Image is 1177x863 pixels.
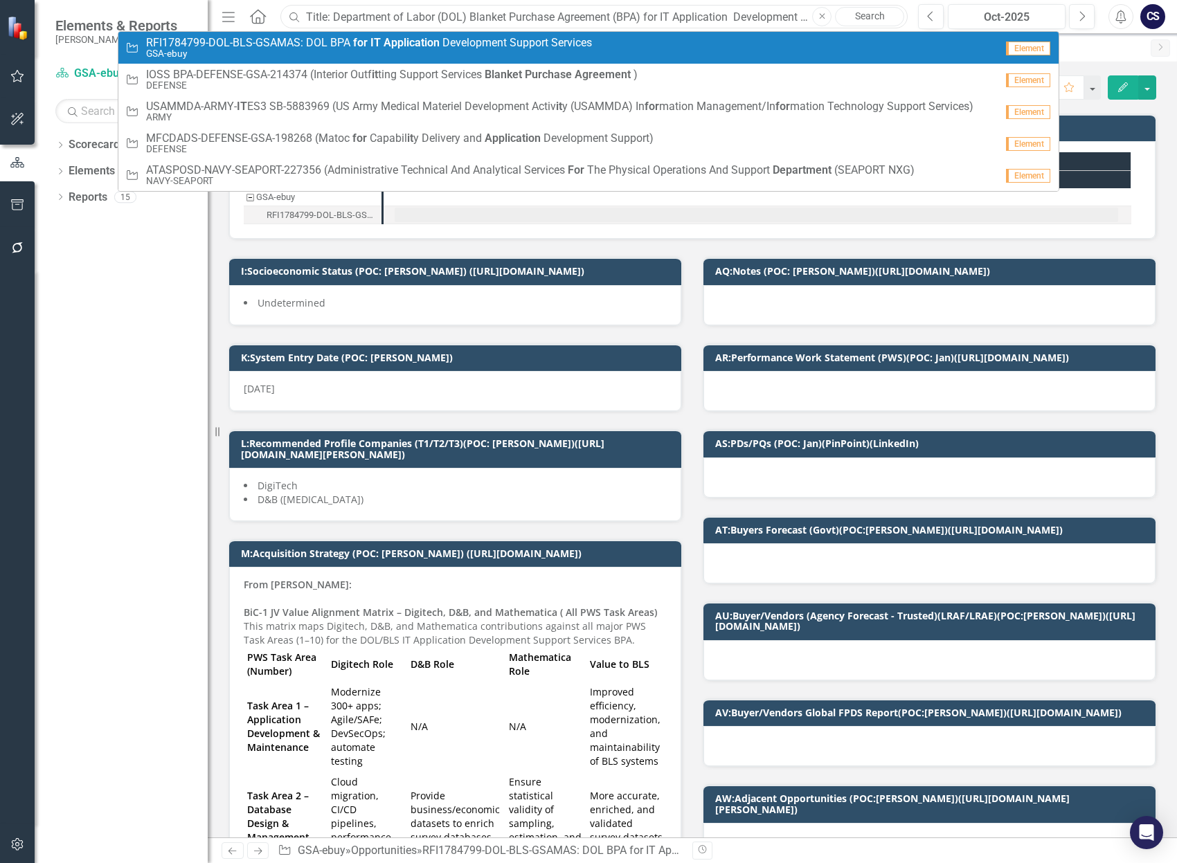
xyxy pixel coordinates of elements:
strong: For [568,163,584,176]
button: Oct-2025 [948,4,1066,29]
h3: M:Acquisition Strategy (POC: [PERSON_NAME]) ([URL][DOMAIN_NAME]) [241,548,674,558]
strong: IT [370,36,381,49]
span: R F I 1 7 8 4 7 9 9 - D O L - B L S - G S A M A S : D O L B P A D e v e l o p m e n t S u p p o r... [146,37,592,49]
div: This matrix maps Digitech, D&B, and Mathematica contributions against all major PWS Task Areas (1... [244,619,667,647]
h3: AS:PDs/PQs (POC: Jan)(PinPoint)(LinkedIn) [715,438,1149,448]
strong: BiC-1 JV Value Alignment Matrix – Digitech, D&B, and Mathematica ( All PWS Task Areas) [244,606,657,619]
span: A T A S P O S D - N A V Y - S E A P O R T - 2 2 7 3 5 6 ( A d m i n i s t r a t i v e T e c h n i... [146,164,915,176]
strong: for [645,100,659,113]
strong: Application [384,36,440,49]
h3: AT:Buyers Forecast (Govt)(POC:[PERSON_NAME])([URL][DOMAIN_NAME]) [715,525,1149,535]
small: NAVY-SEAPORT [146,176,915,186]
small: GSA-ebuy [146,48,592,59]
input: Search Below... [55,99,194,123]
strong: Application [485,131,541,145]
a: MFCDADS-DEFENSE-GSA-198268 (Matoc for Capability Delivery and Application Development Support)DEF... [118,127,1059,159]
div: N/A [411,720,502,734]
button: CS [1140,4,1165,29]
div: Provide business/economic datasets to enrich survey databases [411,789,502,844]
span: U S A M M D A - A R M Y - E S 3 S B - 5 8 8 3 9 6 9 ( U S A r m y M e d i c a l M a t e r i e l D... [146,100,973,113]
h3: AR:Performance Work Statement (PWS)(POC: Jan)([URL][DOMAIN_NAME]) [715,352,1149,363]
h3: I:Socioeconomic Status (POC: [PERSON_NAME]) ([URL][DOMAIN_NAME]) [241,266,674,276]
strong: for [775,100,790,113]
strong: Value to BLS [590,657,649,671]
span: Element [1006,105,1050,119]
a: Reports [69,190,107,206]
a: GSA-ebuy [298,844,345,857]
strong: D&B Role [411,657,454,671]
div: N/A [509,720,583,734]
strong: it [372,68,378,81]
h3: K:System Entry Date (POC: [PERSON_NAME]) [241,352,674,363]
div: Open Intercom Messenger [1130,816,1163,849]
small: ARMY [146,112,973,122]
div: Task: Start date: 2025-10-01 End date: 2025-10-31 [244,206,381,224]
strong: Task Area 1 – Application Development & Maintenance [247,699,320,754]
div: RFI1784799-DOL-BLS-GSAMAS: DOL BPA for IT Application Development Support Services [244,206,381,224]
a: Search [835,7,904,26]
a: USAMMDA-ARMY-ITES3 SB-5883969 (US Army Medical Materiel Development Activity (USAMMDA) Informatio... [118,96,1059,127]
span: Undetermined [258,296,325,309]
a: IOSS BPA-DEFENSE-GSA-214374 (Interior Outfitting Support Services Blanket Purchase Agreement )DEF... [118,64,1059,96]
strong: Blanket [485,68,522,81]
small: DEFENSE [146,80,638,91]
h3: L:Recommended Profile Companies (T1/T2/T3)(POC: [PERSON_NAME])([URL][DOMAIN_NAME][PERSON_NAME]) [241,438,674,460]
span: Elements & Reports [55,17,178,34]
div: Cloud migration, CI/CD pipelines, performance optimization [331,775,404,858]
span: Element [1006,137,1050,151]
span: Element [1006,42,1050,55]
strong: Mathematica Role [509,651,571,678]
strong: Digitech Role [331,657,393,671]
div: RFI1784799-DOL-BLS-GSAMAS: DOL BPA for IT Application Development Support Services [422,844,866,857]
span: M F C D A D S - D E F E N S E - G S A - 1 9 8 2 6 8 ( M a t o c C a p a b i l y D e l i v e r y a... [146,132,654,145]
div: 15 [114,191,136,203]
small: DEFENSE [146,144,654,154]
strong: Agreement [575,68,631,81]
h3: AV:Buyer/Vendors Global FPDS Report(POC:[PERSON_NAME])([URL][DOMAIN_NAME]) [715,707,1149,718]
a: Opportunities [351,844,417,857]
strong: Task Area 2 – Database Design & Management [247,789,309,844]
div: GSA-ebuy [256,188,295,206]
strong: Purchase [525,68,572,81]
div: Ensure statistical validity of sampling, estimation, and weighting [509,775,583,858]
div: RFI1784799-DOL-BLS-GSAMAS: DOL BPA for IT Application Development Support Services [267,206,377,224]
div: Task: Start date: 2025-10-01 End date: 2025-10-31 [395,208,1118,222]
span: D&B ([MEDICAL_DATA]) [258,493,363,506]
div: GSA-ebuy [244,188,381,206]
img: ClearPoint Strategy [7,15,31,39]
strong: it [556,100,562,113]
span: DigiTech [258,479,298,492]
span: [DATE] [244,382,275,395]
input: Search ClearPoint... [280,5,908,29]
a: GSA-ebuy [55,66,194,82]
strong: IT [237,100,247,113]
strong: for [353,36,368,49]
strong: PWS Task Area (Number) [247,651,316,678]
div: » » [278,843,682,859]
div: Modernize 300+ apps; Agile/SAFe; DevSecOps; automate testing [331,685,404,768]
span: Element [1006,73,1050,87]
div: More accurate, enriched, and validated survey datasets [590,789,663,844]
span: Element [1006,169,1050,183]
a: Elements [69,163,115,179]
h3: AU:Buyer/Vendors (Agency Forecast - Trusted)(LRAF/LRAE)(POC:[PERSON_NAME])([URL][DOMAIN_NAME]) [715,610,1149,632]
div: Improved efficiency, modernization, and maintainability of BLS systems [590,685,663,768]
div: Task: GSA-ebuy Start date: 2025-10-01 End date: 2025-10-02 [244,188,381,206]
span: I O S S B P A - D E F E N S E - G S A - 2 1 4 3 7 4 ( I n t e r i o r O u t f t i n g S u p p o r... [146,69,638,81]
h3: AW:Adjacent Opportunities (POC:[PERSON_NAME])([URL][DOMAIN_NAME][PERSON_NAME]) [715,793,1149,815]
a: Scorecards [69,137,125,153]
a: RFI1784799-DOL-BLS-GSAMAS: DOL BPA for IT Application Development Support ServicesGSA-ebuyElement [118,32,1059,64]
strong: Department [773,163,832,176]
a: ATASPOSD-NAVY-SEAPORT-227356 (Administrative Technical And Analytical Services For The Physical O... [118,159,1059,191]
strong: From [PERSON_NAME]: [244,578,352,591]
strong: for [352,131,367,145]
strong: it [407,131,413,145]
small: [PERSON_NAME] Companies [55,34,178,45]
h3: AQ:Notes (POC: [PERSON_NAME])([URL][DOMAIN_NAME]) [715,266,1149,276]
div: Oct-2025 [953,9,1061,26]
